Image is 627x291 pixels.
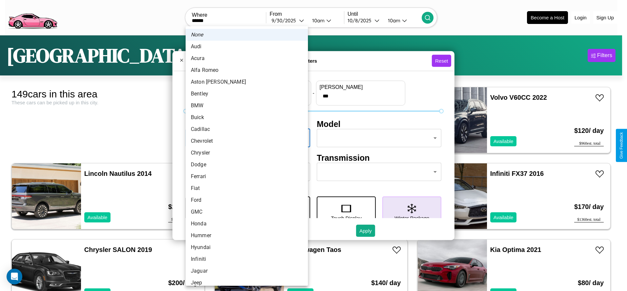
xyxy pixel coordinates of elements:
li: Ford [186,194,308,206]
em: None [191,31,203,39]
li: GMC [186,206,308,218]
li: BMW [186,100,308,112]
li: Bentley [186,88,308,100]
li: Jeep [186,277,308,289]
div: Give Feedback [619,132,624,159]
li: Dodge [186,159,308,171]
li: Hummer [186,230,308,241]
li: Chrysler [186,147,308,159]
li: Acura [186,52,308,64]
li: Honda [186,218,308,230]
li: Jaguar [186,265,308,277]
li: Hyundai [186,241,308,253]
div: Open Intercom Messenger [7,269,22,284]
li: Ferrari [186,171,308,182]
li: Audi [186,41,308,52]
li: Cadillac [186,123,308,135]
li: Buick [186,112,308,123]
li: Chevrolet [186,135,308,147]
li: Alfa Romeo [186,64,308,76]
li: Aston [PERSON_NAME] [186,76,308,88]
li: Infiniti [186,253,308,265]
li: Fiat [186,182,308,194]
